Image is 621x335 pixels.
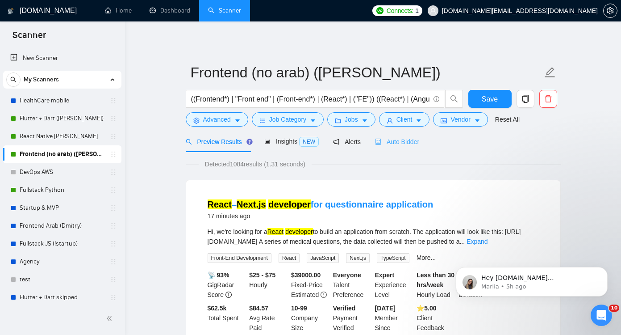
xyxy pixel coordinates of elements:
[373,303,415,333] div: Member Since
[264,138,271,144] span: area-chart
[445,90,463,108] button: search
[150,7,190,14] a: dashboardDashboard
[237,199,266,209] mark: Next.js
[289,270,331,300] div: Fixed-Price
[603,4,617,18] button: setting
[191,93,429,105] input: Search Freelance Jobs...
[186,138,250,145] span: Preview Results
[20,288,104,306] a: Flutter + Dart skipped
[379,112,430,127] button: userClientcaret-down
[540,95,557,103] span: delete
[517,90,534,108] button: copy
[495,114,520,124] a: Reset All
[459,238,465,245] span: ...
[249,271,275,279] b: $25 - $75
[247,303,289,333] div: Avg Rate Paid
[333,271,361,279] b: Everyone
[415,270,457,300] div: Hourly Load
[110,204,117,212] span: holder
[6,72,21,87] button: search
[191,61,542,84] input: Scanner name...
[417,305,436,312] b: ⭐️ 5.00
[467,238,488,245] a: Expand
[416,117,422,124] span: caret-down
[208,227,539,246] div: Hi, we're looking for a to build an application from scratch. The application will look like this...
[110,97,117,104] span: holder
[446,95,463,103] span: search
[299,137,319,147] span: NEW
[5,29,53,47] span: Scanner
[106,314,115,323] span: double-left
[186,139,192,145] span: search
[373,270,415,300] div: Experience Level
[442,248,621,311] iframe: Intercom notifications message
[20,217,104,235] a: Frontend Arab (Dmitry)
[246,138,254,146] div: Tooltip anchor
[591,305,612,326] iframe: Intercom live chat
[375,138,419,145] span: Auto Bidder
[208,271,229,279] b: 📡 93%
[321,292,327,298] span: exclamation-circle
[3,49,121,67] li: New Scanner
[208,253,271,263] span: Front-End Development
[110,222,117,229] span: holder
[417,254,436,261] a: More...
[7,76,20,83] span: search
[252,112,324,127] button: barsJob Categorycaret-down
[291,305,307,312] b: 10-99
[24,71,59,89] span: My Scanners
[20,199,104,217] a: Startup & MVP
[105,7,132,14] a: homeHome
[377,253,409,263] span: TypeScript
[186,112,248,127] button: settingAdvancedcaret-down
[268,199,310,209] mark: developer
[208,305,227,312] b: $ 62.5k
[20,181,104,199] a: Fullstack Python
[110,276,117,283] span: holder
[20,271,104,288] a: test
[199,159,312,169] span: Detected 1084 results (1.31 seconds)
[430,8,436,14] span: user
[346,253,370,263] span: Next.js
[415,6,419,16] span: 1
[20,145,104,163] a: Frontend (no arab) ([PERSON_NAME])
[279,253,300,263] span: React
[285,228,313,235] mark: developer
[8,4,14,18] img: logo
[269,114,306,124] span: Job Category
[206,303,248,333] div: Total Spent
[208,7,241,14] a: searchScanner
[259,117,266,124] span: bars
[110,187,117,194] span: holder
[20,235,104,253] a: Fullstack JS (!startup)
[20,163,104,181] a: DevOps AWS
[387,117,393,124] span: user
[333,305,356,312] b: Verified
[603,7,617,14] a: setting
[110,133,117,140] span: holder
[291,271,321,279] b: $ 39000.00
[289,303,331,333] div: Company Size
[396,114,413,124] span: Client
[604,7,617,14] span: setting
[310,117,316,124] span: caret-down
[482,93,498,105] span: Save
[247,270,289,300] div: Hourly
[539,90,557,108] button: delete
[362,117,368,124] span: caret-down
[110,151,117,158] span: holder
[468,90,512,108] button: Save
[375,271,395,279] b: Expert
[20,253,104,271] a: Agency
[433,96,439,102] span: info-circle
[264,138,319,145] span: Insights
[20,110,104,127] a: Flutter + Dart ([PERSON_NAME])
[375,305,396,312] b: [DATE]
[441,117,447,124] span: idcard
[307,253,339,263] span: JavaScript
[291,291,319,298] span: Estimated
